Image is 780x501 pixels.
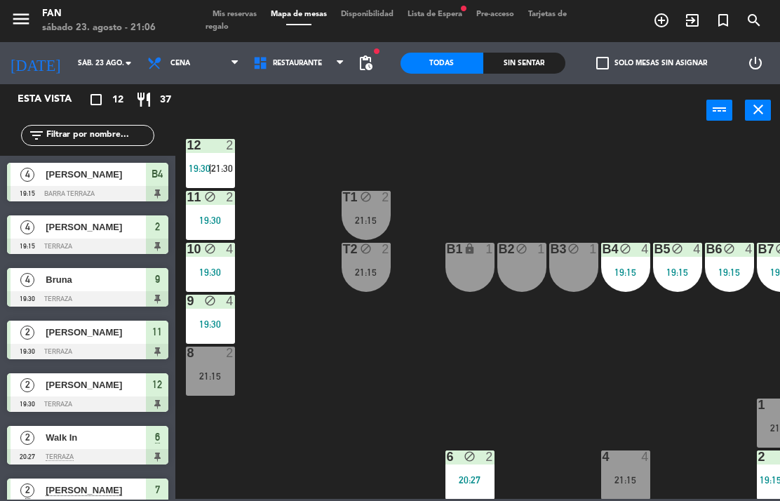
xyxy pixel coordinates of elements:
[750,101,767,118] i: close
[677,8,708,32] span: WALK IN
[711,101,728,118] i: power_input
[28,127,45,144] i: filter_list
[226,295,234,307] div: 4
[155,271,160,288] span: 9
[745,243,753,255] div: 4
[152,323,162,340] span: 11
[88,91,105,108] i: crop_square
[758,399,759,411] div: 1
[342,215,391,225] div: 21:15
[485,450,494,463] div: 2
[42,7,156,21] div: Fan
[603,450,603,463] div: 4
[653,267,702,277] div: 19:15
[459,4,468,13] span: fiber_manual_record
[382,243,390,255] div: 2
[537,243,546,255] div: 1
[20,220,34,234] span: 4
[46,430,146,445] span: Walk In
[152,376,162,393] span: 12
[11,8,32,34] button: menu
[226,243,234,255] div: 4
[186,319,235,329] div: 19:30
[747,55,764,72] i: power_settings_new
[204,243,216,255] i: block
[360,191,372,203] i: block
[758,450,759,463] div: 2
[372,47,381,55] span: fiber_manual_record
[46,378,146,392] span: [PERSON_NAME]
[226,347,234,359] div: 2
[343,191,344,203] div: T1
[187,191,188,203] div: 11
[596,57,707,69] label: Solo mesas sin asignar
[469,11,521,18] span: Pre-acceso
[641,450,650,463] div: 4
[46,167,146,182] span: [PERSON_NAME]
[516,243,527,255] i: block
[357,55,374,72] span: pending_actions
[705,267,754,277] div: 19:15
[485,243,494,255] div: 1
[342,267,391,277] div: 21:15
[684,12,701,29] i: exit_to_app
[334,11,401,18] span: Disponibilidad
[226,139,234,152] div: 2
[187,243,188,255] div: 10
[708,8,739,32] span: Reserva especial
[7,91,101,108] div: Esta vista
[187,139,188,152] div: 12
[204,191,216,203] i: block
[152,166,163,182] span: B4
[464,243,476,255] i: lock
[187,295,188,307] div: 9
[654,243,655,255] div: B5
[187,347,188,359] div: 8
[204,295,216,307] i: block
[155,481,160,498] span: 7
[483,53,566,74] div: Sin sentar
[135,91,152,108] i: restaurant
[382,191,390,203] div: 2
[706,100,732,121] button: power_input
[619,243,631,255] i: block
[360,243,372,255] i: block
[20,326,34,340] span: 2
[20,378,34,392] span: 2
[723,243,735,255] i: block
[445,475,495,485] div: 20:27
[715,12,732,29] i: turned_in_not
[401,11,469,18] span: Lista de Espera
[758,243,759,255] div: B7
[706,243,707,255] div: B6
[739,8,769,32] span: BUSCAR
[20,431,34,445] span: 2
[46,220,146,234] span: [PERSON_NAME]
[211,163,233,174] span: 21:30
[209,163,212,174] span: |
[186,215,235,225] div: 19:30
[112,92,123,108] span: 12
[746,12,762,29] i: search
[596,57,609,69] span: check_box_outline_blank
[601,267,650,277] div: 19:15
[603,243,603,255] div: B4
[155,218,160,235] span: 2
[46,272,146,287] span: Bruna
[189,163,210,174] span: 19:30
[11,8,32,29] i: menu
[45,128,154,143] input: Filtrar por nombre...
[745,100,771,121] button: close
[401,53,483,74] div: Todas
[160,92,171,108] span: 37
[641,243,650,255] div: 4
[46,325,146,340] span: [PERSON_NAME]
[693,243,701,255] div: 4
[206,11,264,18] span: Mis reservas
[20,168,34,182] span: 4
[186,267,235,277] div: 19:30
